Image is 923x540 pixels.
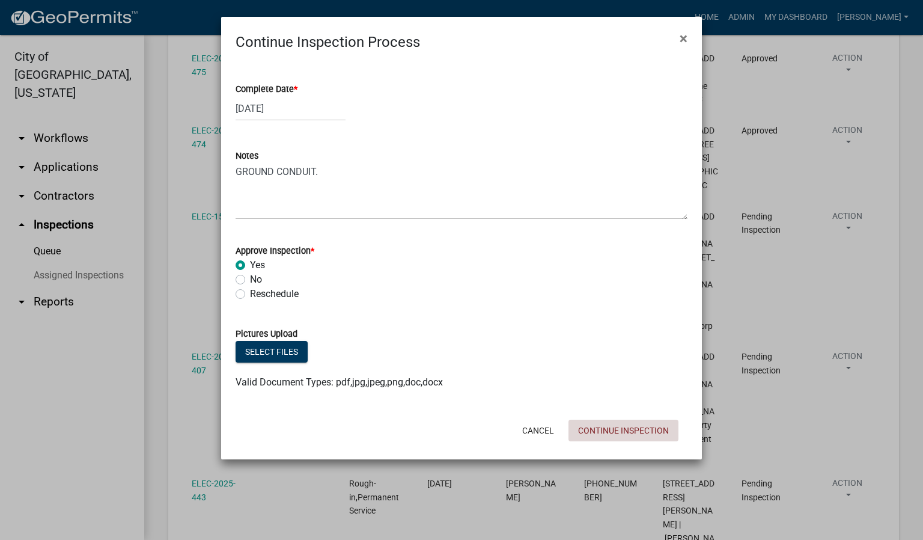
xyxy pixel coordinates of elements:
[250,287,299,301] label: Reschedule
[513,420,564,441] button: Cancel
[236,247,314,256] label: Approve Inspection
[670,22,697,55] button: Close
[236,31,420,53] h4: Continue Inspection Process
[236,152,258,161] label: Notes
[236,330,297,339] label: Pictures Upload
[250,272,262,287] label: No
[236,85,297,94] label: Complete Date
[236,376,443,388] span: Valid Document Types: pdf,jpg,jpeg,png,doc,docx
[236,341,308,363] button: Select files
[236,96,346,121] input: mm/dd/yyyy
[568,420,678,441] button: Continue Inspection
[680,30,687,47] span: ×
[250,258,265,272] label: Yes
